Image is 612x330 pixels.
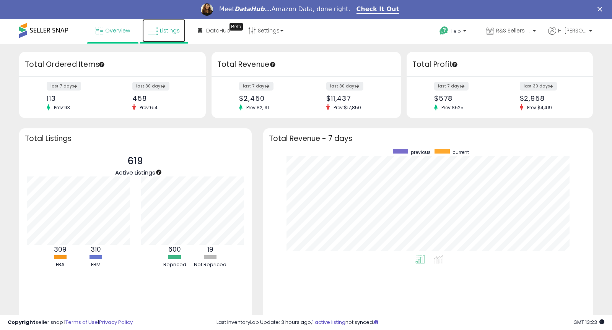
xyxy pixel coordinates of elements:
[47,82,81,91] label: last 7 days
[201,3,213,16] img: Profile image for Georgie
[136,104,161,111] span: Prev: 614
[25,59,200,70] h3: Total Ordered Items
[438,104,467,111] span: Prev: $525
[206,27,230,34] span: DataHub
[91,245,101,254] b: 310
[142,19,186,42] a: Listings
[219,5,350,13] div: Meet Amazon Data, done right.
[155,169,162,176] div: Tooltip anchor
[243,19,289,42] a: Settings
[411,149,431,155] span: previous
[132,82,169,91] label: last 30 days
[47,94,106,102] div: 113
[239,94,300,102] div: $2,450
[269,136,588,141] h3: Total Revenue - 7 days
[434,82,469,91] label: last 7 days
[374,320,378,325] i: Click here to read more about un-synced listings.
[597,7,605,11] div: Close
[326,82,363,91] label: last 30 days
[269,61,276,68] div: Tooltip anchor
[8,319,36,326] strong: Copyright
[217,59,395,70] h3: Total Revenue
[65,319,98,326] a: Terms of Use
[115,154,155,168] p: 619
[434,94,494,102] div: $578
[239,82,273,91] label: last 7 days
[79,261,113,269] div: FBM
[8,319,133,326] div: seller snap | |
[326,94,387,102] div: $11,437
[558,27,587,34] span: Hi [PERSON_NAME]
[193,261,228,269] div: Not Repriced
[451,28,461,34] span: Help
[50,104,74,111] span: Prev: 93
[452,149,469,155] span: current
[243,104,273,111] span: Prev: $2,131
[330,104,365,111] span: Prev: $17,850
[496,27,531,34] span: R&S Sellers LLC
[234,5,272,13] i: DataHub...
[520,82,557,91] label: last 30 days
[523,104,556,111] span: Prev: $4,419
[573,319,604,326] span: 2025-09-8 13:23 GMT
[99,319,133,326] a: Privacy Policy
[229,23,243,31] div: Tooltip anchor
[90,19,136,42] a: Overview
[132,94,192,102] div: 458
[54,245,67,254] b: 309
[356,5,399,14] a: Check It Out
[439,26,449,36] i: Get Help
[451,61,458,68] div: Tooltip anchor
[98,61,105,68] div: Tooltip anchor
[160,27,180,34] span: Listings
[43,261,78,269] div: FBA
[115,168,155,176] span: Active Listings
[312,319,345,326] a: 1 active listing
[168,245,181,254] b: 600
[480,19,542,44] a: R&S Sellers LLC
[520,94,579,102] div: $2,958
[433,20,474,44] a: Help
[192,19,236,42] a: DataHub
[548,27,592,44] a: Hi [PERSON_NAME]
[158,261,192,269] div: Repriced
[207,245,213,254] b: 19
[216,319,604,326] div: Last InventoryLab Update: 3 hours ago, not synced.
[105,27,130,34] span: Overview
[412,59,588,70] h3: Total Profit
[25,136,246,141] h3: Total Listings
